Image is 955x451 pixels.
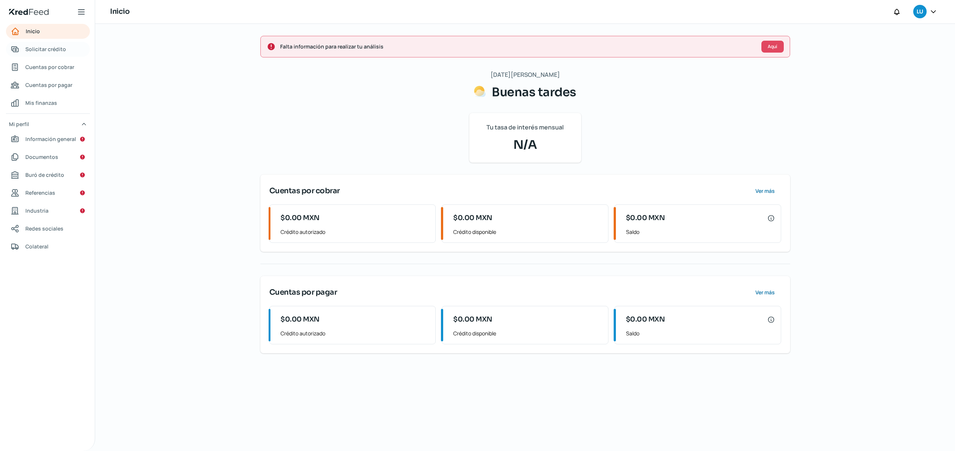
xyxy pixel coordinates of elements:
span: Redes sociales [25,224,63,233]
a: Inicio [6,24,90,39]
a: Cuentas por cobrar [6,60,90,75]
span: Buenas tardes [492,85,576,100]
a: Cuentas por pagar [6,78,90,93]
span: Cuentas por pagar [25,80,72,90]
span: Falta información para realizar tu análisis [280,42,755,51]
span: Crédito autorizado [281,227,429,237]
a: Referencias [6,185,90,200]
span: Documentos [25,152,58,162]
span: Ver más [755,290,775,295]
span: Industria [25,206,48,215]
span: $0.00 MXN [626,213,665,223]
span: Buró de crédito [25,170,64,179]
button: Ver más [749,184,781,198]
span: LU [917,7,923,16]
span: Colateral [25,242,48,251]
span: Tu tasa de interés mensual [486,122,564,133]
a: Industria [6,203,90,218]
span: Crédito disponible [453,329,602,338]
a: Redes sociales [6,221,90,236]
span: Información general [25,134,76,144]
span: Solicitar crédito [25,44,66,54]
span: Mi perfil [9,119,29,129]
span: [DATE][PERSON_NAME] [491,69,560,80]
span: Saldo [626,227,775,237]
span: Crédito disponible [453,227,602,237]
span: $0.00 MXN [453,213,492,223]
span: $0.00 MXN [453,314,492,325]
span: N/A [478,136,572,154]
span: Referencias [25,188,55,197]
button: Ver más [749,285,781,300]
span: Aquí [768,44,777,49]
a: Solicitar crédito [6,42,90,57]
span: Crédito autorizado [281,329,429,338]
button: Aquí [761,41,784,53]
a: Mis finanzas [6,95,90,110]
h1: Inicio [110,6,129,17]
a: Buró de crédito [6,167,90,182]
span: $0.00 MXN [626,314,665,325]
a: Documentos [6,150,90,165]
span: Inicio [26,26,40,36]
span: Ver más [755,188,775,194]
a: Información general [6,132,90,147]
span: Cuentas por pagar [269,287,337,298]
img: Saludos [474,85,486,97]
span: Cuentas por cobrar [25,62,74,72]
a: Colateral [6,239,90,254]
span: Cuentas por cobrar [269,185,340,197]
span: $0.00 MXN [281,213,320,223]
span: $0.00 MXN [281,314,320,325]
span: Mis finanzas [25,98,57,107]
span: Saldo [626,329,775,338]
